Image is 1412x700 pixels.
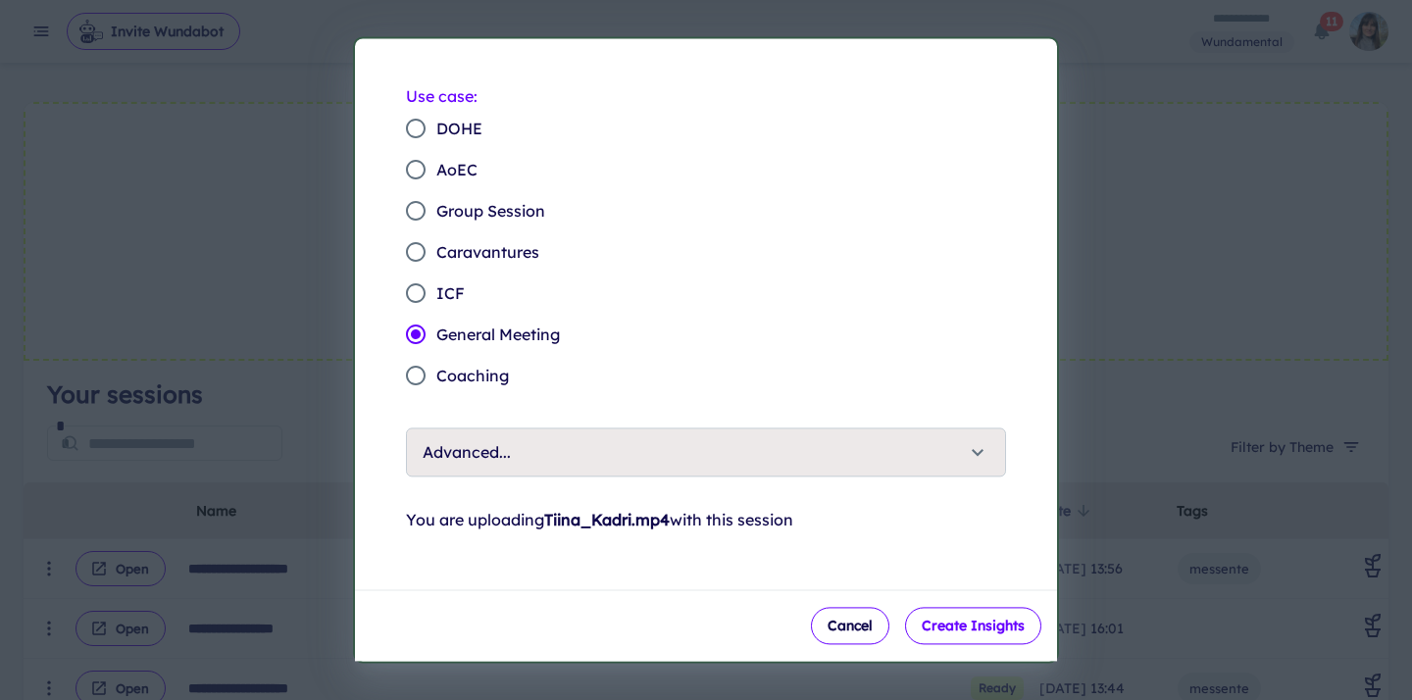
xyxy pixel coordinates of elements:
span: Group Session [436,199,545,223]
span: ICF [436,281,465,305]
button: Cancel [811,608,889,645]
button: Create Insights [905,608,1041,645]
span: DOHE [436,117,482,140]
p: Advanced... [423,440,511,464]
button: Advanced... [407,428,1005,475]
span: General Meeting [436,323,560,346]
legend: Use case: [406,85,478,108]
span: AoEC [436,158,478,181]
strong: Tiina_Kadri.mp4 [544,510,670,529]
span: Coaching [436,364,509,387]
p: You are uploading with this session [406,508,1006,531]
span: Caravantures [436,240,539,264]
